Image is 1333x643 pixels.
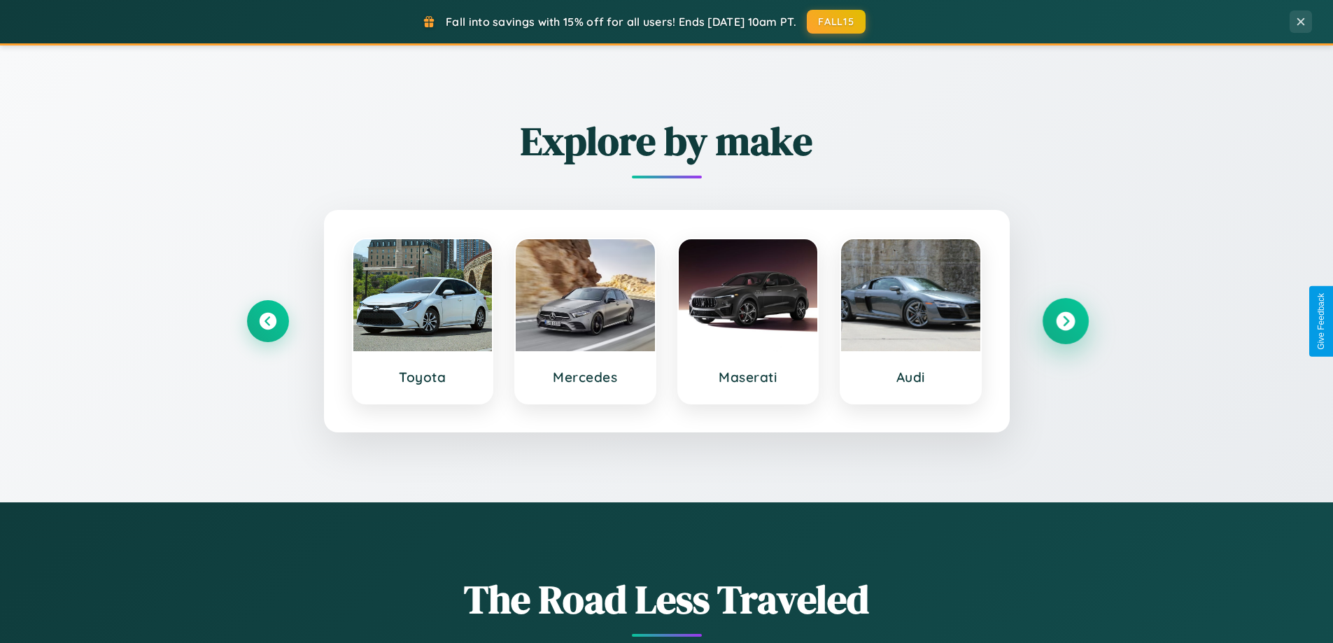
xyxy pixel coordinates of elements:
[367,369,479,386] h3: Toyota
[1316,293,1326,350] div: Give Feedback
[855,369,966,386] h3: Audi
[247,114,1087,168] h2: Explore by make
[247,572,1087,626] h1: The Road Less Traveled
[693,369,804,386] h3: Maserati
[807,10,866,34] button: FALL15
[530,369,641,386] h3: Mercedes
[446,15,796,29] span: Fall into savings with 15% off for all users! Ends [DATE] 10am PT.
